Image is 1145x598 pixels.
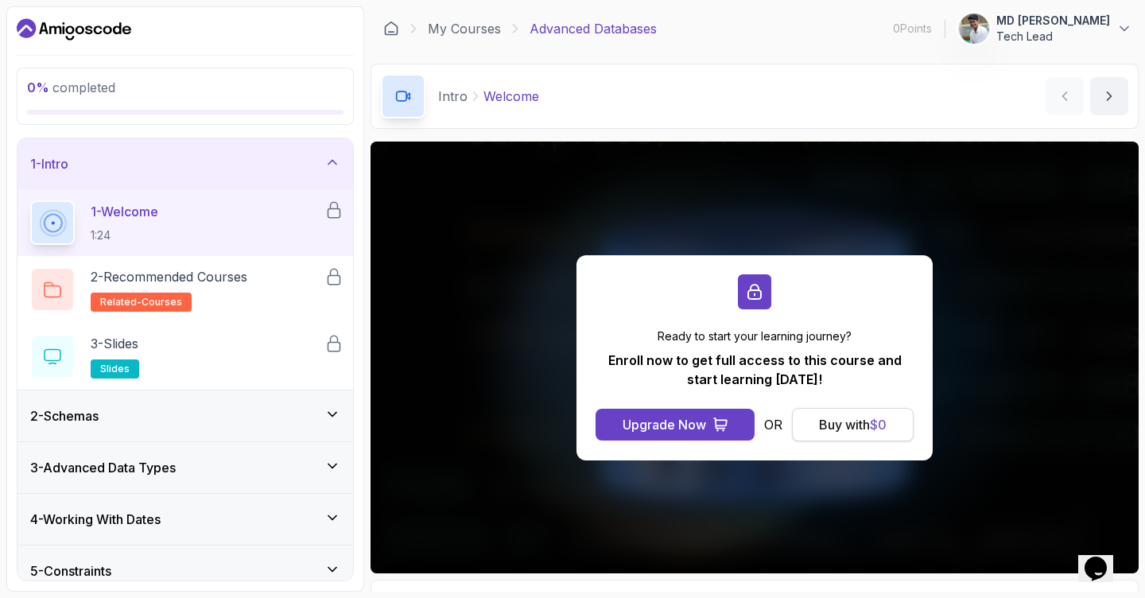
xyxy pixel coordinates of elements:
button: 4-Working With Dates [17,494,353,545]
button: next content [1090,77,1128,115]
p: Intro [438,87,468,106]
div: Upgrade Now [623,415,706,434]
a: Dashboard [17,17,131,42]
p: MD [PERSON_NAME] [996,13,1110,29]
p: 3 - Slides [91,334,138,353]
button: 3-Advanced Data Types [17,442,353,493]
h3: 5 - Constraints [30,561,111,581]
p: Advanced Databases [530,19,657,38]
button: 1-Welcome1:24 [30,200,340,245]
span: $ 0 [870,417,887,433]
p: 0 Points [893,21,932,37]
button: 5-Constraints [17,546,353,596]
a: Dashboard [383,21,399,37]
button: 1-Intro [17,138,353,189]
img: user profile image [959,14,989,44]
span: related-courses [100,296,182,309]
button: 2-Schemas [17,390,353,441]
p: Tech Lead [996,29,1110,45]
p: Ready to start your learning journey? [596,328,914,344]
button: user profile imageMD [PERSON_NAME]Tech Lead [958,13,1132,45]
p: Enroll now to get full access to this course and start learning [DATE]! [596,351,914,389]
h3: 4 - Working With Dates [30,510,161,529]
h3: 1 - Intro [30,154,68,173]
iframe: chat widget [1078,534,1129,582]
span: completed [27,80,115,95]
p: 2 - Recommended Courses [91,267,247,286]
h3: 3 - Advanced Data Types [30,458,176,477]
button: previous content [1046,77,1084,115]
p: Welcome [483,87,539,106]
button: 3-Slidesslides [30,334,340,379]
span: 0 % [27,80,49,95]
button: 2-Recommended Coursesrelated-courses [30,267,340,312]
span: slides [100,363,130,375]
button: Buy with$0 [792,408,914,441]
h3: 2 - Schemas [30,406,99,425]
div: Buy with [819,415,887,434]
p: 1 - Welcome [91,202,158,221]
a: My Courses [428,19,501,38]
p: OR [764,415,782,434]
button: Upgrade Now [596,409,755,441]
p: 1:24 [91,227,158,243]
